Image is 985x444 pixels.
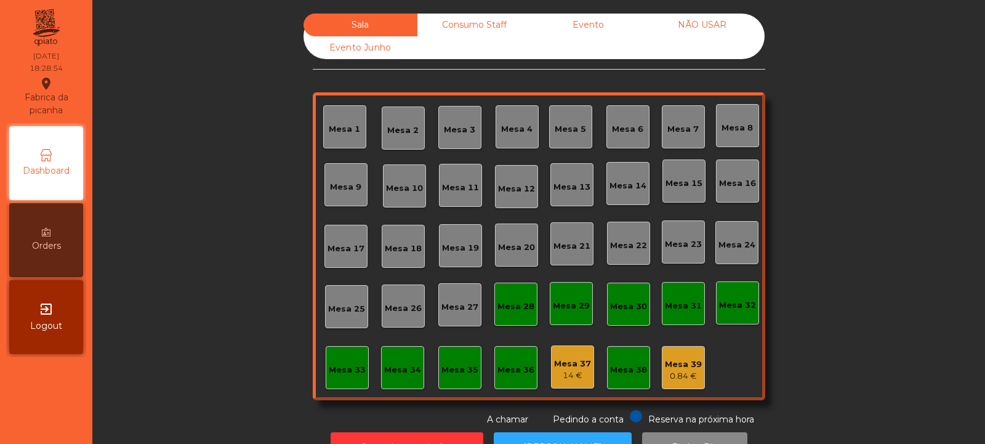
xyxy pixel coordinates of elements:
[501,123,533,135] div: Mesa 4
[667,123,699,135] div: Mesa 7
[329,123,360,135] div: Mesa 1
[555,123,586,135] div: Mesa 5
[718,239,755,251] div: Mesa 24
[610,301,647,313] div: Mesa 30
[553,300,590,312] div: Mesa 29
[442,242,479,254] div: Mesa 19
[417,14,531,36] div: Consumo Staff
[554,369,591,382] div: 14 €
[387,124,419,137] div: Mesa 2
[665,238,702,251] div: Mesa 23
[645,14,759,36] div: NÃO USAR
[497,364,534,376] div: Mesa 36
[648,414,754,425] span: Reserva na próxima hora
[719,177,756,190] div: Mesa 16
[553,414,624,425] span: Pedindo a conta
[32,240,61,252] span: Orders
[385,243,422,255] div: Mesa 18
[498,241,535,254] div: Mesa 20
[612,123,643,135] div: Mesa 6
[441,301,478,313] div: Mesa 27
[665,370,702,382] div: 0.84 €
[386,182,423,195] div: Mesa 10
[554,358,591,370] div: Mesa 37
[442,182,479,194] div: Mesa 11
[498,183,535,195] div: Mesa 12
[665,358,702,371] div: Mesa 39
[719,299,756,312] div: Mesa 32
[609,180,646,192] div: Mesa 14
[444,124,475,136] div: Mesa 3
[10,76,82,117] div: Fabrica da picanha
[553,181,590,193] div: Mesa 13
[610,240,647,252] div: Mesa 22
[304,36,417,59] div: Evento Junho
[384,364,421,376] div: Mesa 34
[531,14,645,36] div: Evento
[665,300,702,312] div: Mesa 31
[30,320,62,333] span: Logout
[39,76,54,91] i: location_on
[497,301,534,313] div: Mesa 28
[33,50,59,62] div: [DATE]
[722,122,753,134] div: Mesa 8
[610,364,647,376] div: Mesa 38
[553,240,590,252] div: Mesa 21
[665,177,702,190] div: Mesa 15
[329,364,366,376] div: Mesa 33
[328,243,364,255] div: Mesa 17
[441,364,478,376] div: Mesa 35
[304,14,417,36] div: Sala
[328,303,365,315] div: Mesa 25
[39,302,54,317] i: exit_to_app
[31,6,61,49] img: qpiato
[23,164,70,177] span: Dashboard
[385,302,422,315] div: Mesa 26
[487,414,528,425] span: A chamar
[330,181,361,193] div: Mesa 9
[30,63,63,74] div: 18:28:54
